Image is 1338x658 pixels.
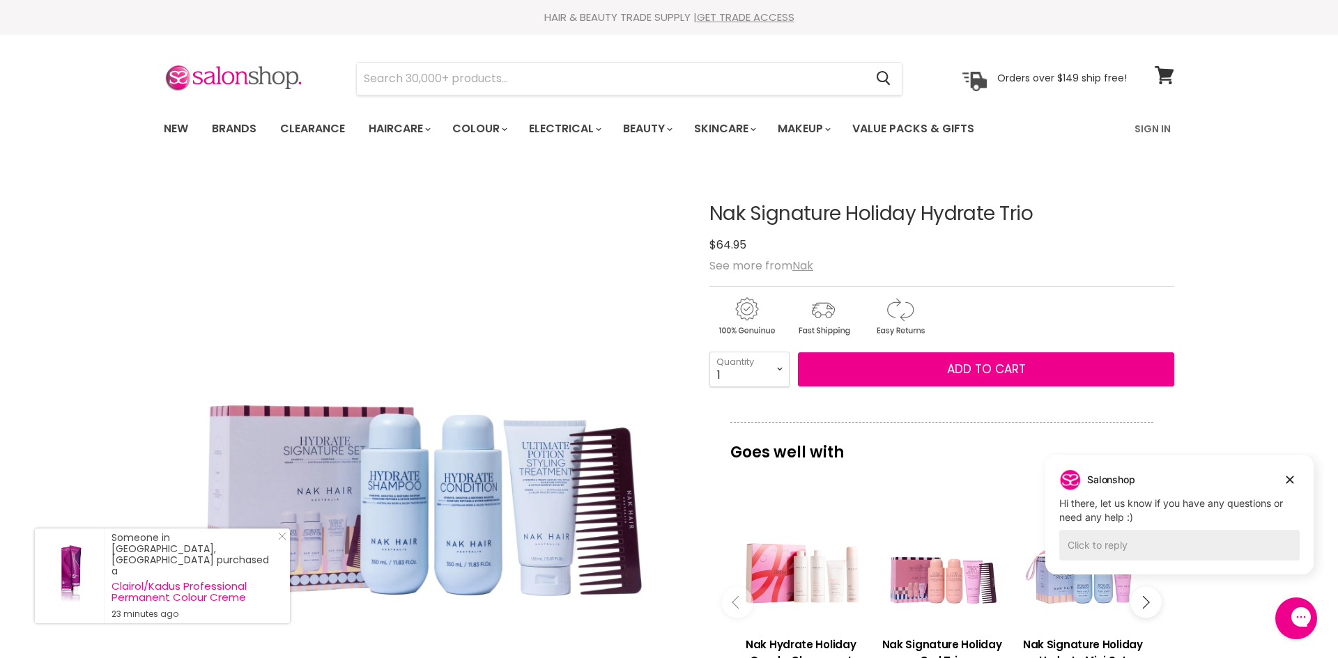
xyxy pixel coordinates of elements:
[1035,453,1324,595] iframe: Gorgias live chat campaigns
[792,258,813,274] a: Nak
[709,203,1174,225] h1: Nak Signature Holiday Hydrate Trio
[947,361,1026,377] span: Add to cart
[863,295,937,338] img: returns.gif
[153,114,199,143] a: New
[357,63,865,95] input: Search
[153,109,1056,149] ul: Main menu
[272,532,286,546] a: Close Notification
[709,352,790,386] select: Quantity
[111,581,276,603] a: Clairol/Kadus Professional Permanent Colour Creme
[709,295,783,338] img: genuine.gif
[997,72,1127,84] p: Orders over $149 ship free!
[613,114,681,143] a: Beauty
[518,114,610,143] a: Electrical
[697,10,794,24] a: GET TRADE ACCESS
[111,532,276,620] div: Someone in [GEOGRAPHIC_DATA], [GEOGRAPHIC_DATA] purchased a
[442,114,516,143] a: Colour
[278,532,286,540] svg: Close Icon
[1126,114,1179,143] a: Sign In
[1268,593,1324,644] iframe: Gorgias live chat messenger
[865,63,902,95] button: Search
[767,114,839,143] a: Makeup
[684,114,764,143] a: Skincare
[730,422,1153,468] p: Goes well with
[146,10,1192,24] div: HAIR & BEAUTY TRADE SUPPLY |
[35,528,105,623] a: Visit product page
[786,295,860,338] img: shipping.gif
[798,352,1174,387] button: Add to cart
[709,258,813,274] span: See more from
[111,609,276,620] small: 23 minutes ago
[201,114,267,143] a: Brands
[270,114,355,143] a: Clearance
[842,114,985,143] a: Value Packs & Gifts
[356,62,902,95] form: Product
[709,237,746,253] span: $64.95
[146,109,1192,149] nav: Main
[358,114,439,143] a: Haircare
